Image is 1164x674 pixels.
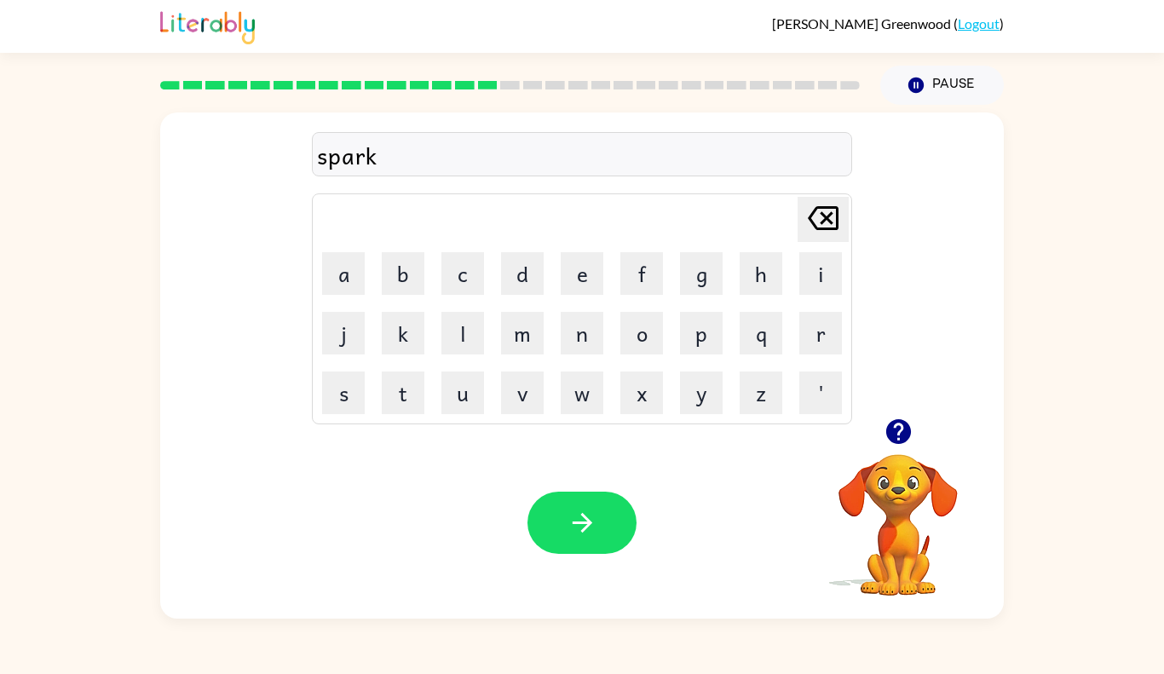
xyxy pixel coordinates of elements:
[813,428,983,598] video: Your browser must support playing .mp4 files to use Literably. Please try using another browser.
[322,372,365,414] button: s
[799,312,842,354] button: r
[317,137,847,173] div: spark
[322,312,365,354] button: j
[680,312,723,354] button: p
[680,372,723,414] button: y
[772,15,1004,32] div: ( )
[382,252,424,295] button: b
[160,7,255,44] img: Literably
[799,372,842,414] button: '
[740,312,782,354] button: q
[382,312,424,354] button: k
[620,312,663,354] button: o
[382,372,424,414] button: t
[740,252,782,295] button: h
[799,252,842,295] button: i
[322,252,365,295] button: a
[561,312,603,354] button: n
[561,372,603,414] button: w
[441,372,484,414] button: u
[620,252,663,295] button: f
[772,15,954,32] span: [PERSON_NAME] Greenwood
[501,312,544,354] button: m
[880,66,1004,105] button: Pause
[441,312,484,354] button: l
[620,372,663,414] button: x
[441,252,484,295] button: c
[680,252,723,295] button: g
[958,15,1000,32] a: Logout
[501,372,544,414] button: v
[740,372,782,414] button: z
[501,252,544,295] button: d
[561,252,603,295] button: e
